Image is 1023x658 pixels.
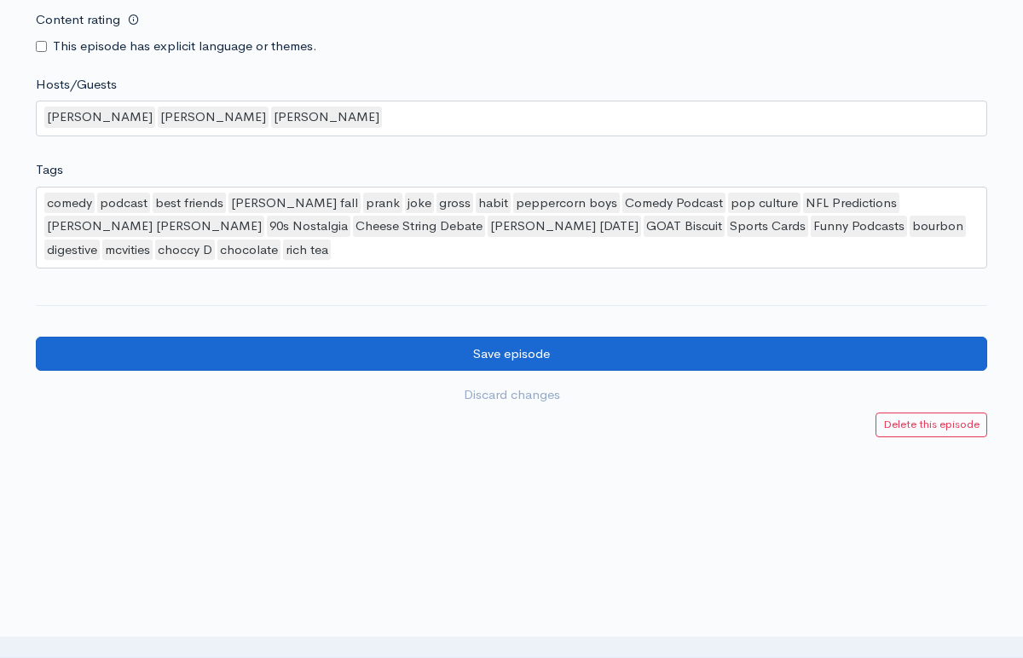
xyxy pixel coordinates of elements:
[36,3,120,38] label: Content rating
[153,193,226,214] div: best friends
[363,193,402,214] div: prank
[727,216,808,237] div: Sports Cards
[644,216,725,237] div: GOAT Biscuit
[883,417,980,431] small: Delete this episode
[36,160,63,180] label: Tags
[283,240,331,261] div: rich tea
[36,378,987,413] a: Discard changes
[97,193,150,214] div: podcast
[44,107,155,128] div: [PERSON_NAME]
[488,216,641,237] div: [PERSON_NAME] [DATE]
[405,193,434,214] div: joke
[876,413,987,437] a: Delete this episode
[513,193,620,214] div: peppercorn boys
[811,216,907,237] div: Funny Podcasts
[155,240,215,261] div: choccy D
[436,193,473,214] div: gross
[102,240,153,261] div: mcvities
[271,107,382,128] div: [PERSON_NAME]
[803,193,899,214] div: NFL Predictions
[36,337,987,372] input: Save episode
[267,216,350,237] div: 90s Nostalgia
[476,193,511,214] div: habit
[353,216,485,237] div: Cheese String Debate
[728,193,800,214] div: pop culture
[53,37,317,56] label: This episode has explicit language or themes.
[217,240,280,261] div: chocolate
[44,193,95,214] div: comedy
[36,75,117,95] label: Hosts/Guests
[622,193,725,214] div: Comedy Podcast
[44,216,264,237] div: [PERSON_NAME] [PERSON_NAME]
[228,193,361,214] div: [PERSON_NAME] fall
[910,216,966,237] div: bourbon
[44,240,100,261] div: digestive
[158,107,269,128] div: [PERSON_NAME]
